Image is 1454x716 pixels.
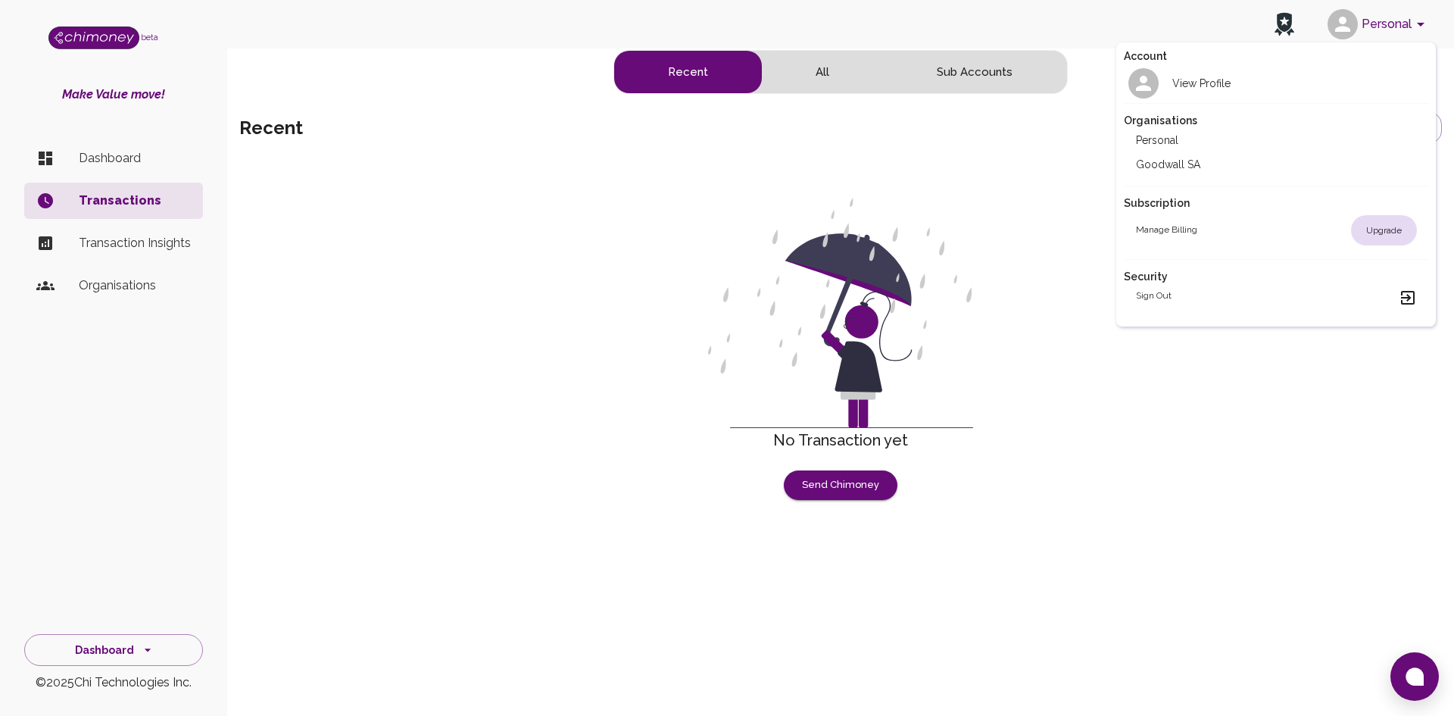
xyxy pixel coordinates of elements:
div: Upgrade [1351,215,1417,245]
h2: Organisations [1124,113,1429,128]
h2: Sign out [1136,289,1172,307]
button: Open chat window [1390,652,1439,701]
h2: Security [1124,269,1429,284]
h2: Subscription [1124,195,1429,211]
h2: Account [1124,48,1429,64]
h2: Personal [1136,133,1178,148]
li: Goodwall SA [1124,152,1429,177]
h2: View Profile [1172,76,1231,91]
h2: Manage billing [1136,223,1197,238]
